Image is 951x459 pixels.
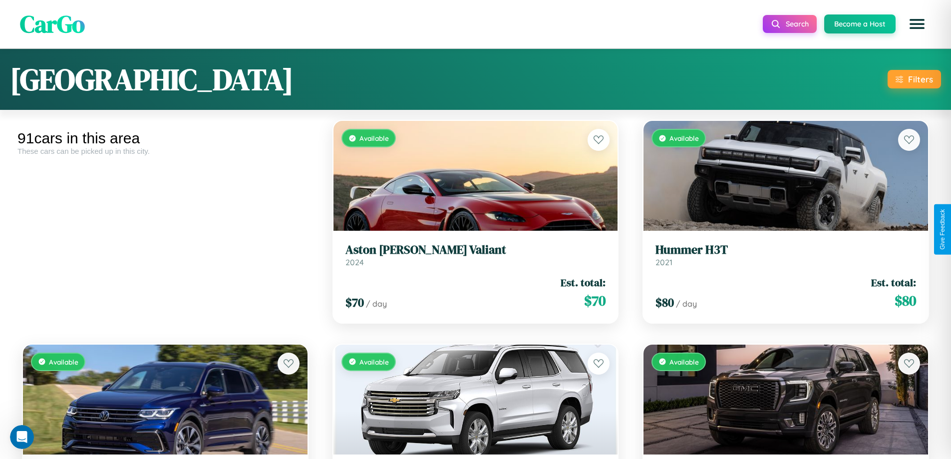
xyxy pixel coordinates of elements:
[888,70,941,88] button: Filters
[824,14,896,33] button: Become a Host
[655,294,674,311] span: $ 80
[345,243,606,257] h3: Aston [PERSON_NAME] Valiant
[871,275,916,290] span: Est. total:
[895,291,916,311] span: $ 80
[359,358,389,366] span: Available
[676,299,697,309] span: / day
[10,59,294,100] h1: [GEOGRAPHIC_DATA]
[17,130,313,147] div: 91 cars in this area
[366,299,387,309] span: / day
[669,358,699,366] span: Available
[10,425,34,449] iframe: Intercom live chat
[939,209,946,250] div: Give Feedback
[359,134,389,142] span: Available
[655,243,916,257] h3: Hummer H3T
[669,134,699,142] span: Available
[908,74,933,84] div: Filters
[655,257,672,267] span: 2021
[763,15,817,33] button: Search
[345,294,364,311] span: $ 70
[786,19,809,28] span: Search
[903,10,931,38] button: Open menu
[49,358,78,366] span: Available
[17,147,313,155] div: These cars can be picked up in this city.
[345,257,364,267] span: 2024
[584,291,606,311] span: $ 70
[561,275,606,290] span: Est. total:
[20,7,85,40] span: CarGo
[655,243,916,267] a: Hummer H3T2021
[345,243,606,267] a: Aston [PERSON_NAME] Valiant2024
